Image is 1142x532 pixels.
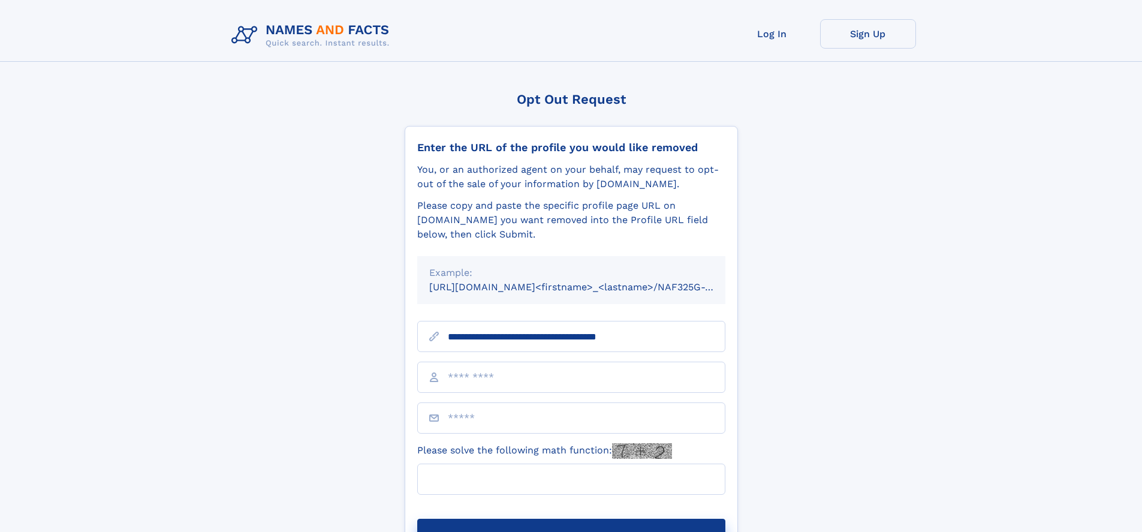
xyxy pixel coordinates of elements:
a: Sign Up [820,19,916,49]
div: Please copy and paste the specific profile page URL on [DOMAIN_NAME] you want removed into the Pr... [417,199,725,242]
div: Opt Out Request [405,92,738,107]
div: Example: [429,266,713,280]
img: Logo Names and Facts [227,19,399,52]
div: You, or an authorized agent on your behalf, may request to opt-out of the sale of your informatio... [417,163,725,191]
a: Log In [724,19,820,49]
div: Enter the URL of the profile you would like removed [417,141,725,154]
small: [URL][DOMAIN_NAME]<firstname>_<lastname>/NAF325G-xxxxxxxx [429,281,748,293]
label: Please solve the following math function: [417,443,672,459]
